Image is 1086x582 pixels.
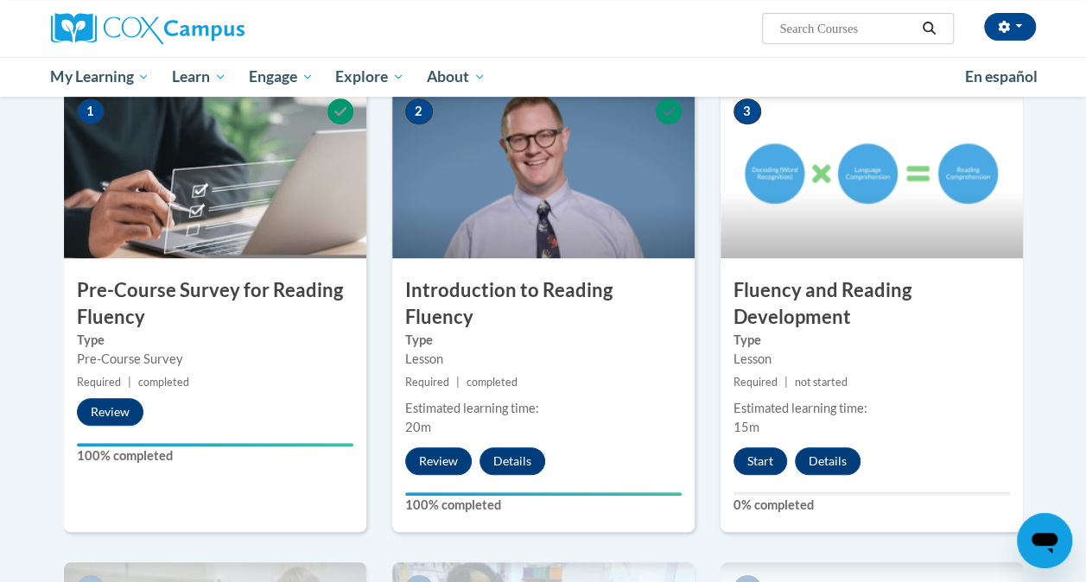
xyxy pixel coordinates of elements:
span: | [456,376,460,389]
img: Course Image [721,85,1023,258]
img: Cox Campus [51,13,245,44]
span: completed [138,376,189,389]
span: Engage [249,66,314,87]
h3: Fluency and Reading Development [721,277,1023,331]
label: 100% completed [77,446,353,465]
span: Learn [172,66,226,87]
span: | [784,376,788,389]
div: Your progress [77,443,353,446]
img: Course Image [392,85,695,258]
img: Course Image [64,85,366,258]
a: En español [954,59,1049,95]
span: Required [405,376,449,389]
span: About [427,66,486,87]
span: My Learning [50,66,149,87]
div: Lesson [405,350,682,369]
iframe: Button to launch messaging window [1017,513,1072,568]
a: Engage [238,57,325,97]
button: Review [405,447,472,475]
button: Start [734,447,787,475]
label: 0% completed [734,496,1010,515]
span: 2 [405,98,433,124]
span: | [128,376,131,389]
a: Cox Campus [51,13,362,44]
span: completed [467,376,518,389]
span: Required [77,376,121,389]
label: Type [405,331,682,350]
span: En español [965,67,1038,85]
span: 1 [77,98,105,124]
div: Main menu [38,57,1049,97]
div: Lesson [734,350,1010,369]
input: Search Courses [778,18,916,39]
button: Details [479,447,545,475]
span: not started [795,376,848,389]
div: Estimated learning time: [734,399,1010,418]
button: Details [795,447,861,475]
div: Your progress [405,492,682,496]
span: 3 [734,98,761,124]
h3: Introduction to Reading Fluency [392,277,695,331]
button: Search [916,18,942,39]
div: Estimated learning time: [405,399,682,418]
span: Required [734,376,778,389]
span: Explore [335,66,404,87]
button: Review [77,398,143,426]
label: Type [734,331,1010,350]
label: 100% completed [405,496,682,515]
a: About [416,57,497,97]
span: 15m [734,420,759,434]
button: Account Settings [984,13,1036,41]
div: Pre-Course Survey [77,350,353,369]
a: Learn [161,57,238,97]
a: My Learning [40,57,162,97]
label: Type [77,331,353,350]
span: 20m [405,420,431,434]
h3: Pre-Course Survey for Reading Fluency [64,277,366,331]
a: Explore [324,57,416,97]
